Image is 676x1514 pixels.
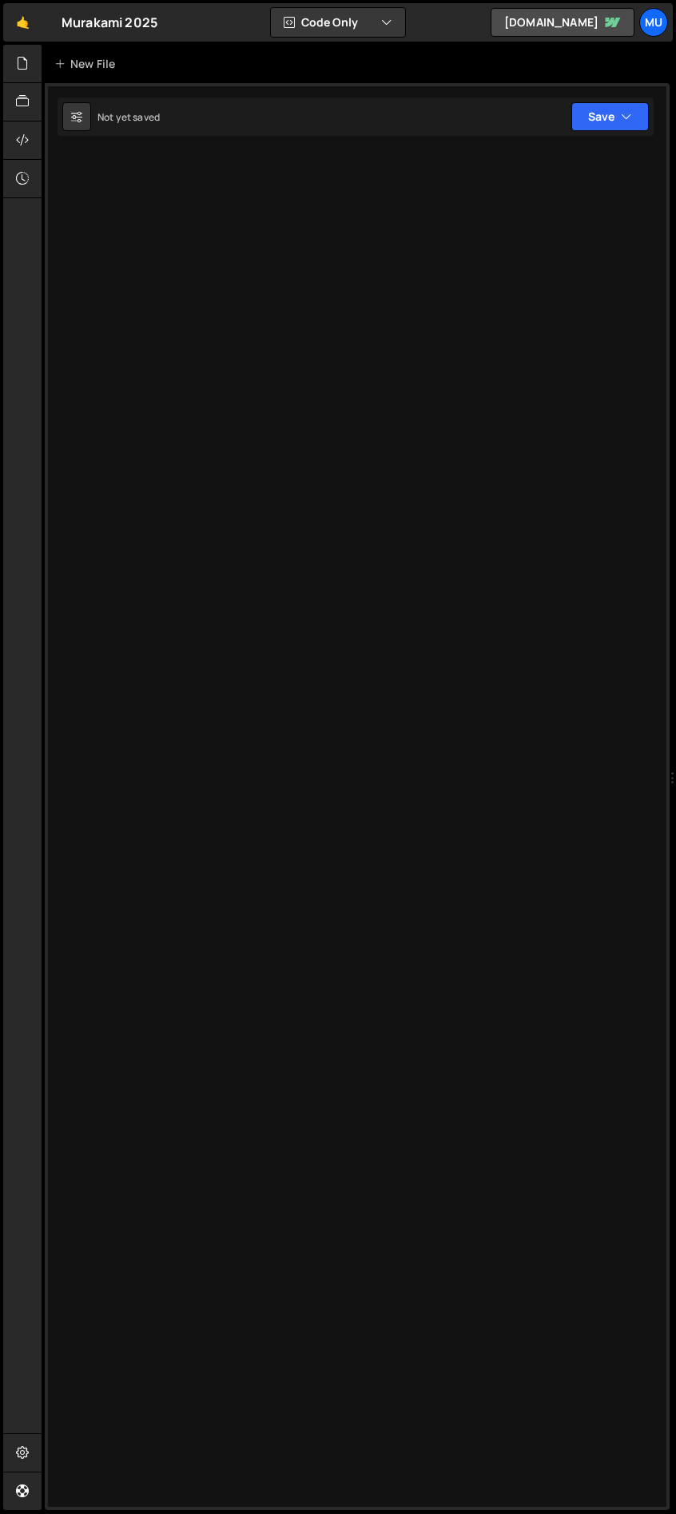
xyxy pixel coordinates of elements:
div: Not yet saved [97,110,160,124]
div: Murakami 2025 [62,13,157,32]
button: Save [571,102,649,131]
a: 🤙 [3,3,42,42]
a: [DOMAIN_NAME] [491,8,634,37]
div: New File [54,56,121,72]
button: Code Only [271,8,405,37]
a: Mu [639,8,668,37]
